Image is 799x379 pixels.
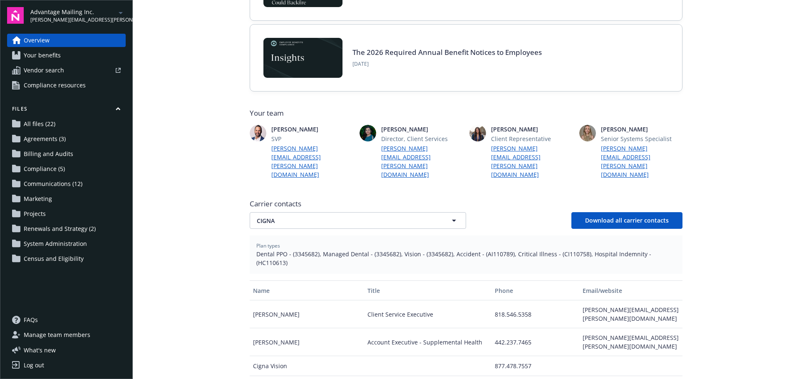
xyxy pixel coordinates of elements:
[24,346,56,354] span: What ' s new
[271,134,353,143] span: SVP
[250,108,682,118] span: Your team
[491,356,579,376] div: 877.478.7557
[360,125,376,141] img: photo
[491,125,573,134] span: [PERSON_NAME]
[30,16,116,24] span: [PERSON_NAME][EMAIL_ADDRESS][PERSON_NAME][DOMAIN_NAME]
[263,38,342,78] img: Card Image - EB Compliance Insights.png
[7,105,126,116] button: Files
[24,359,44,372] div: Log out
[253,286,361,295] div: Name
[491,280,579,300] button: Phone
[7,222,126,235] a: Renewals and Strategy (2)
[24,162,65,176] span: Compliance (5)
[7,49,126,62] a: Your benefits
[24,252,84,265] span: Census and Eligibility
[271,125,353,134] span: [PERSON_NAME]
[7,237,126,250] a: System Administration
[7,346,69,354] button: What's new
[24,313,38,327] span: FAQs
[7,64,126,77] a: Vendor search
[491,328,579,356] div: 442.237.7465
[381,134,463,143] span: Director, Client Services
[24,147,73,161] span: Billing and Audits
[7,177,126,191] a: Communications (12)
[364,280,491,300] button: Title
[579,125,596,141] img: photo
[257,216,430,225] span: CIGNA
[495,286,576,295] div: Phone
[571,212,682,229] button: Download all carrier contacts
[24,117,55,131] span: All files (22)
[250,300,364,328] div: [PERSON_NAME]
[250,125,266,141] img: photo
[24,177,82,191] span: Communications (12)
[7,252,126,265] a: Census and Eligibility
[381,125,463,134] span: [PERSON_NAME]
[7,7,24,24] img: navigator-logo.svg
[7,192,126,206] a: Marketing
[381,144,463,179] a: [PERSON_NAME][EMAIL_ADDRESS][PERSON_NAME][DOMAIN_NAME]
[250,328,364,356] div: [PERSON_NAME]
[256,242,676,250] span: Plan types
[24,222,96,235] span: Renewals and Strategy (2)
[24,34,50,47] span: Overview
[7,79,126,92] a: Compliance resources
[250,356,364,376] div: Cigna Vision
[601,134,682,143] span: Senior Systems Specialist
[24,132,66,146] span: Agreements (3)
[469,125,486,141] img: photo
[30,7,116,16] span: Advantage Mailing Inc.
[601,144,682,179] a: [PERSON_NAME][EMAIL_ADDRESS][PERSON_NAME][DOMAIN_NAME]
[491,144,573,179] a: [PERSON_NAME][EMAIL_ADDRESS][PERSON_NAME][DOMAIN_NAME]
[491,300,579,328] div: 818.546.5358
[24,237,87,250] span: System Administration
[7,162,126,176] a: Compliance (5)
[7,34,126,47] a: Overview
[364,300,491,328] div: Client Service Executive
[24,207,46,220] span: Projects
[271,144,353,179] a: [PERSON_NAME][EMAIL_ADDRESS][PERSON_NAME][DOMAIN_NAME]
[585,216,669,224] span: Download all carrier contacts
[250,199,682,209] span: Carrier contacts
[601,125,682,134] span: [PERSON_NAME]
[30,7,126,24] button: Advantage Mailing Inc.[PERSON_NAME][EMAIL_ADDRESS][PERSON_NAME][DOMAIN_NAME]arrowDropDown
[250,280,364,300] button: Name
[579,280,682,300] button: Email/website
[24,64,64,77] span: Vendor search
[364,328,491,356] div: Account Executive - Supplemental Health
[352,47,542,57] a: The 2026 Required Annual Benefit Notices to Employees
[24,49,61,62] span: Your benefits
[7,207,126,220] a: Projects
[24,79,86,92] span: Compliance resources
[7,147,126,161] a: Billing and Audits
[352,60,542,68] span: [DATE]
[583,286,679,295] div: Email/website
[579,328,682,356] div: [PERSON_NAME][EMAIL_ADDRESS][PERSON_NAME][DOMAIN_NAME]
[24,328,90,342] span: Manage team members
[367,286,488,295] div: Title
[579,300,682,328] div: [PERSON_NAME][EMAIL_ADDRESS][PERSON_NAME][DOMAIN_NAME]
[7,313,126,327] a: FAQs
[7,117,126,131] a: All files (22)
[250,212,466,229] button: CIGNA
[7,328,126,342] a: Manage team members
[116,7,126,17] a: arrowDropDown
[24,192,52,206] span: Marketing
[256,250,676,267] span: Dental PPO - (3345682), Managed Dental - (3345682), Vision - (3345682), Accident - (AI110789), Cr...
[491,134,573,143] span: Client Representative
[7,132,126,146] a: Agreements (3)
